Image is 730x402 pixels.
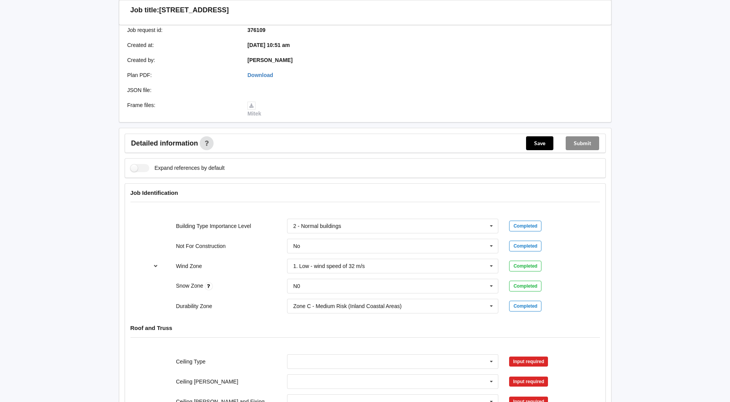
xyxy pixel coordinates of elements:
[122,86,242,94] div: JSON file :
[509,261,541,271] div: Completed
[509,301,541,312] div: Completed
[148,259,163,273] button: reference-toggle
[176,223,251,229] label: Building Type Importance Level
[122,26,242,34] div: Job request id :
[293,243,300,249] div: No
[130,189,600,196] h4: Job Identification
[509,357,548,367] div: Input required
[247,57,292,63] b: [PERSON_NAME]
[130,164,225,172] label: Expand references by default
[293,263,365,269] div: 1. Low - wind speed of 32 m/s
[122,41,242,49] div: Created at :
[247,42,290,48] b: [DATE] 10:51 am
[509,281,541,291] div: Completed
[122,71,242,79] div: Plan PDF :
[131,140,198,147] span: Detailed information
[509,221,541,231] div: Completed
[526,136,553,150] button: Save
[159,6,229,15] h3: [STREET_ADDRESS]
[509,377,548,387] div: Input required
[176,303,212,309] label: Durability Zone
[293,223,341,229] div: 2 - Normal buildings
[293,303,402,309] div: Zone C - Medium Risk (Inland Coastal Areas)
[247,102,261,117] a: Mitek
[293,283,300,289] div: N0
[176,358,205,365] label: Ceiling Type
[130,6,159,15] h3: Job title:
[247,72,273,78] a: Download
[122,56,242,64] div: Created by :
[176,243,226,249] label: Not For Construction
[176,283,205,289] label: Snow Zone
[176,379,238,385] label: Ceiling [PERSON_NAME]
[509,241,541,251] div: Completed
[176,263,202,269] label: Wind Zone
[122,101,242,117] div: Frame files :
[130,324,600,332] h4: Roof and Truss
[247,27,266,33] b: 376109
